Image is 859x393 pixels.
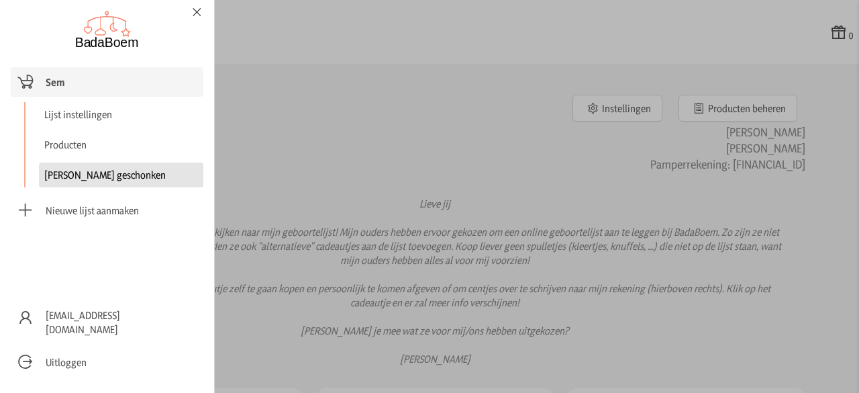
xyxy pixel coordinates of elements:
[75,11,140,48] img: Badaboem
[46,75,65,89] span: Sem
[46,204,139,218] span: Nieuwe lijst aanmaken
[11,67,203,97] a: Sem
[46,308,187,337] span: [EMAIL_ADDRESS][DOMAIN_NAME]
[11,195,203,225] a: Nieuwe lijst aanmaken
[11,303,203,342] a: [EMAIL_ADDRESS][DOMAIN_NAME]
[39,102,203,127] a: Lijst instellingen
[39,163,203,187] a: [PERSON_NAME] geschonken
[39,132,203,157] a: Producten
[46,355,87,369] span: Uitloggen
